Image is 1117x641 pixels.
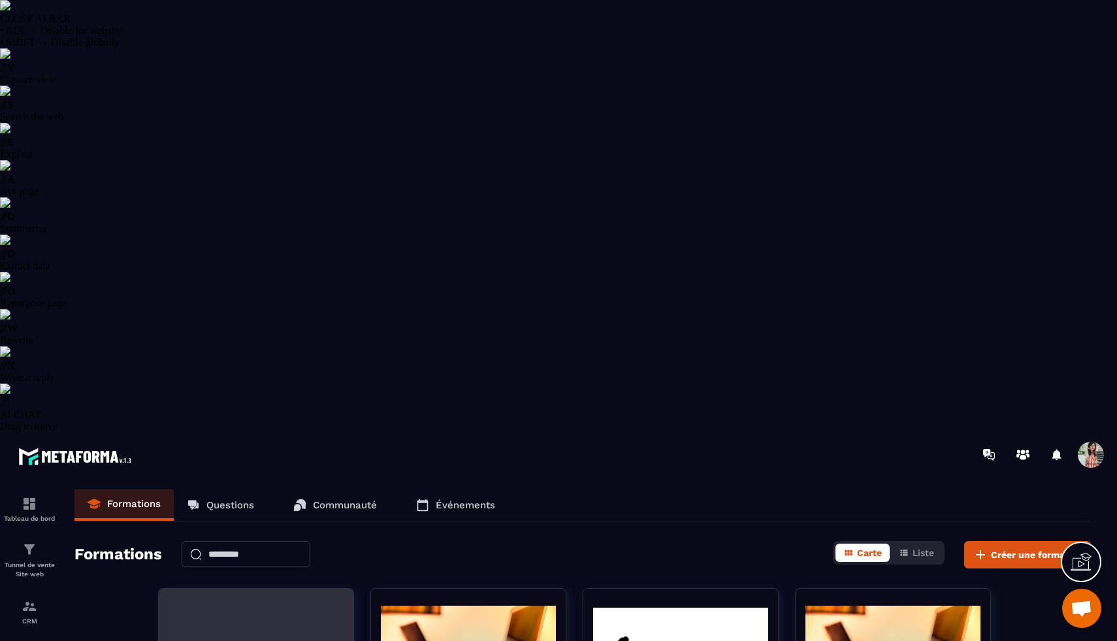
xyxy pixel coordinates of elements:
p: CRM [3,617,56,625]
button: Carte [835,544,890,562]
p: Tableau de bord [3,515,56,522]
button: Créer une formation [964,541,1091,568]
a: Questions [174,489,267,521]
a: Événements [403,489,508,521]
p: Communauté [313,499,377,511]
div: Ouvrir le chat [1062,589,1101,628]
img: logo [18,444,136,468]
span: Liste [913,548,934,558]
a: Formations [74,489,174,521]
a: formationformationCRM [3,589,56,634]
img: formation [22,496,37,512]
h2: Formations [74,541,162,568]
button: Liste [891,544,942,562]
p: Formations [107,498,161,510]
a: Communauté [280,489,390,521]
p: Tunnel de vente Site web [3,561,56,579]
img: formation [22,542,37,557]
span: Créer une formation [991,548,1082,561]
p: Événements [436,499,495,511]
span: Carte [857,548,882,558]
a: formationformationTunnel de vente Site web [3,532,56,589]
p: Questions [206,499,254,511]
a: formationformationTableau de bord [3,486,56,532]
img: formation [22,599,37,614]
